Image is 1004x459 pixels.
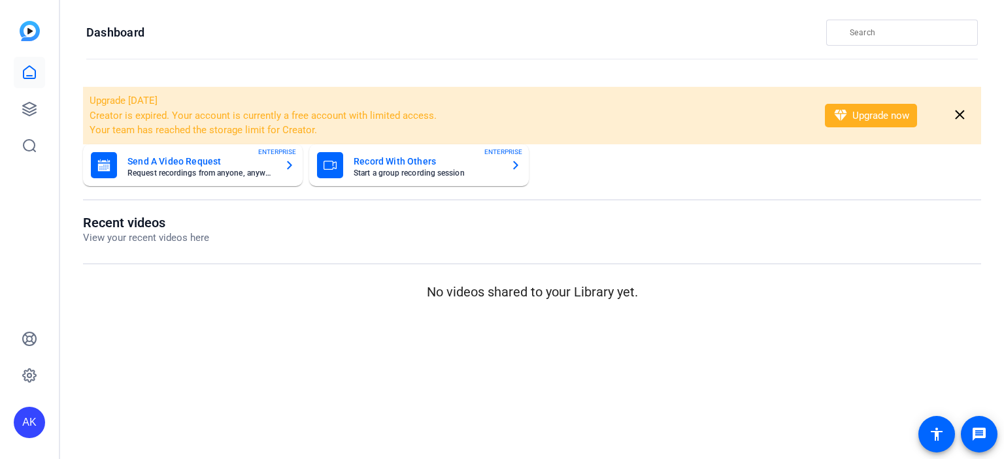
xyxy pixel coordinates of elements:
li: Your team has reached the storage limit for Creator. [90,123,808,138]
div: AK [14,407,45,438]
mat-icon: diamond [833,108,848,123]
p: View your recent videos here [83,230,209,245]
p: No videos shared to your Library yet. [83,282,981,302]
li: Creator is expired. Your account is currently a free account with limited access. [90,108,808,123]
button: Upgrade now [825,104,917,127]
mat-card-subtitle: Request recordings from anyone, anywhere [127,169,274,177]
button: Record With OthersStart a group recording sessionENTERPRISE [309,144,529,186]
button: Send A Video RequestRequest recordings from anyone, anywhereENTERPRISE [83,144,303,186]
img: blue-gradient.svg [20,21,40,41]
span: ENTERPRISE [258,147,296,157]
span: Upgrade [DATE] [90,95,158,106]
mat-icon: message [971,426,987,442]
mat-card-title: Send A Video Request [127,153,274,169]
mat-card-title: Record With Others [354,153,500,169]
mat-icon: accessibility [929,426,945,442]
h1: Recent videos [83,215,209,230]
mat-card-subtitle: Start a group recording session [354,169,500,177]
input: Search [850,25,967,40]
mat-icon: close [952,107,968,123]
span: ENTERPRISE [484,147,522,157]
h1: Dashboard [86,25,144,40]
